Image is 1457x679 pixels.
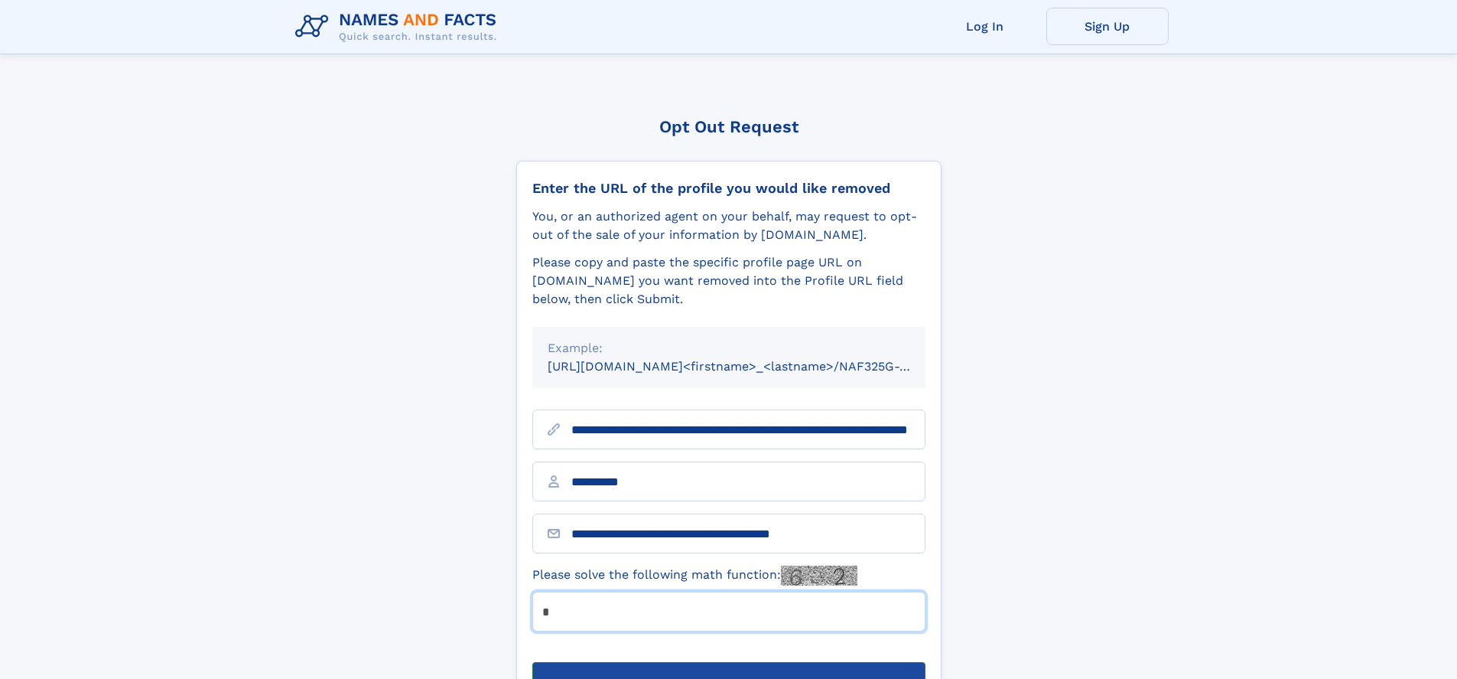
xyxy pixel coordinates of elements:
[532,253,925,308] div: Please copy and paste the specific profile page URL on [DOMAIN_NAME] you want removed into the Pr...
[548,339,910,357] div: Example:
[532,207,925,244] div: You, or an authorized agent on your behalf, may request to opt-out of the sale of your informatio...
[532,180,925,197] div: Enter the URL of the profile you would like removed
[289,6,509,47] img: Logo Names and Facts
[924,8,1046,45] a: Log In
[516,117,942,136] div: Opt Out Request
[532,566,857,586] label: Please solve the following math function:
[548,359,955,374] small: [URL][DOMAIN_NAME]<firstname>_<lastname>/NAF325G-xxxxxxxx
[1046,8,1169,45] a: Sign Up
